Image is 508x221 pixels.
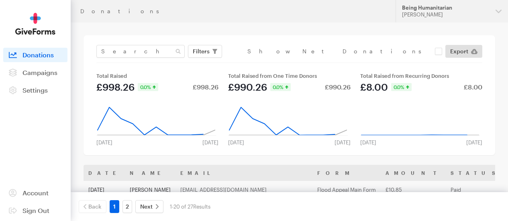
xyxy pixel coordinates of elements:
th: Amount [381,165,446,181]
div: £8.00 [360,82,388,92]
td: Flood Appeal Main Form [312,181,381,199]
input: Search Name & Email [96,45,185,58]
a: Campaigns [3,65,67,80]
a: Sign Out [3,203,67,218]
span: Results [193,203,210,210]
span: Account [22,189,49,197]
div: £998.26 [193,84,218,90]
div: 1-20 of 27 [170,200,210,213]
div: [DATE] [330,139,355,146]
td: [PERSON_NAME] [125,181,175,199]
div: [DATE] [461,139,487,146]
span: Export [450,47,468,56]
img: GiveForms [15,13,55,35]
span: Donations [22,51,54,59]
a: Export [445,45,482,58]
span: Sign Out [22,207,49,214]
div: Total Raised [96,73,218,79]
th: Status [446,165,505,181]
div: 0.0% [270,83,291,91]
span: Next [140,202,153,211]
span: Filters [193,47,210,56]
a: Account [3,186,67,200]
th: Form [312,165,381,181]
div: [DATE] [355,139,381,146]
div: [DATE] [198,139,223,146]
div: 0.0% [391,83,412,91]
div: £990.26 [228,82,267,92]
div: £990.26 [325,84,351,90]
div: Total Raised from One Time Donors [228,73,350,79]
td: Paid [446,181,505,199]
button: Filters [188,45,222,58]
div: [PERSON_NAME] [402,11,489,18]
div: 0.0% [138,83,158,91]
td: [DATE] [84,181,125,199]
th: Date [84,165,125,181]
div: [DATE] [223,139,249,146]
td: £10.85 [381,181,446,199]
div: Being Humanitarian [402,4,489,11]
a: 2 [122,200,132,213]
div: £998.26 [96,82,135,92]
a: Donations [3,48,67,62]
th: Email [175,165,312,181]
span: Settings [22,86,48,94]
div: £8.00 [464,84,482,90]
th: Name [125,165,175,181]
div: Total Raised from Recurring Donors [360,73,482,79]
div: [DATE] [92,139,117,146]
span: Campaigns [22,69,57,76]
a: Next [135,200,163,213]
a: Settings [3,83,67,97]
a: [EMAIL_ADDRESS][DOMAIN_NAME] [180,187,267,193]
